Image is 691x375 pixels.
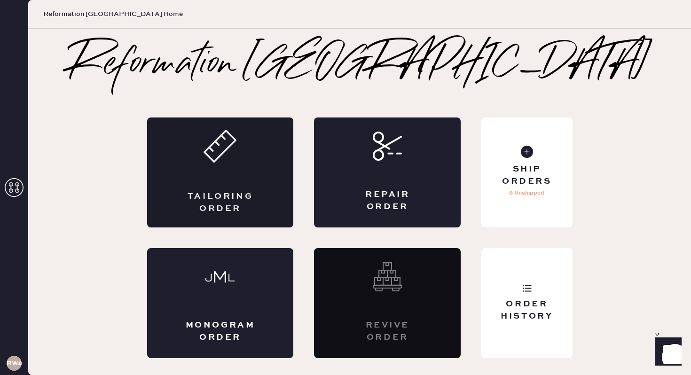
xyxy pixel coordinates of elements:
p: 8 Unshipped [509,187,544,199]
span: Reformation [GEOGRAPHIC_DATA] Home [43,9,183,19]
div: Monogram Order [185,320,256,343]
iframe: Front Chat [646,333,687,373]
h2: Reformation [GEOGRAPHIC_DATA] [69,46,651,84]
div: Ship Orders [489,164,565,187]
div: Tailoring Order [185,191,256,214]
div: Repair Order [352,189,423,212]
div: Interested? Contact us at care@hemster.co [314,248,461,358]
div: Order History [489,298,565,322]
div: Revive order [352,320,423,343]
h3: RWA [7,360,22,367]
